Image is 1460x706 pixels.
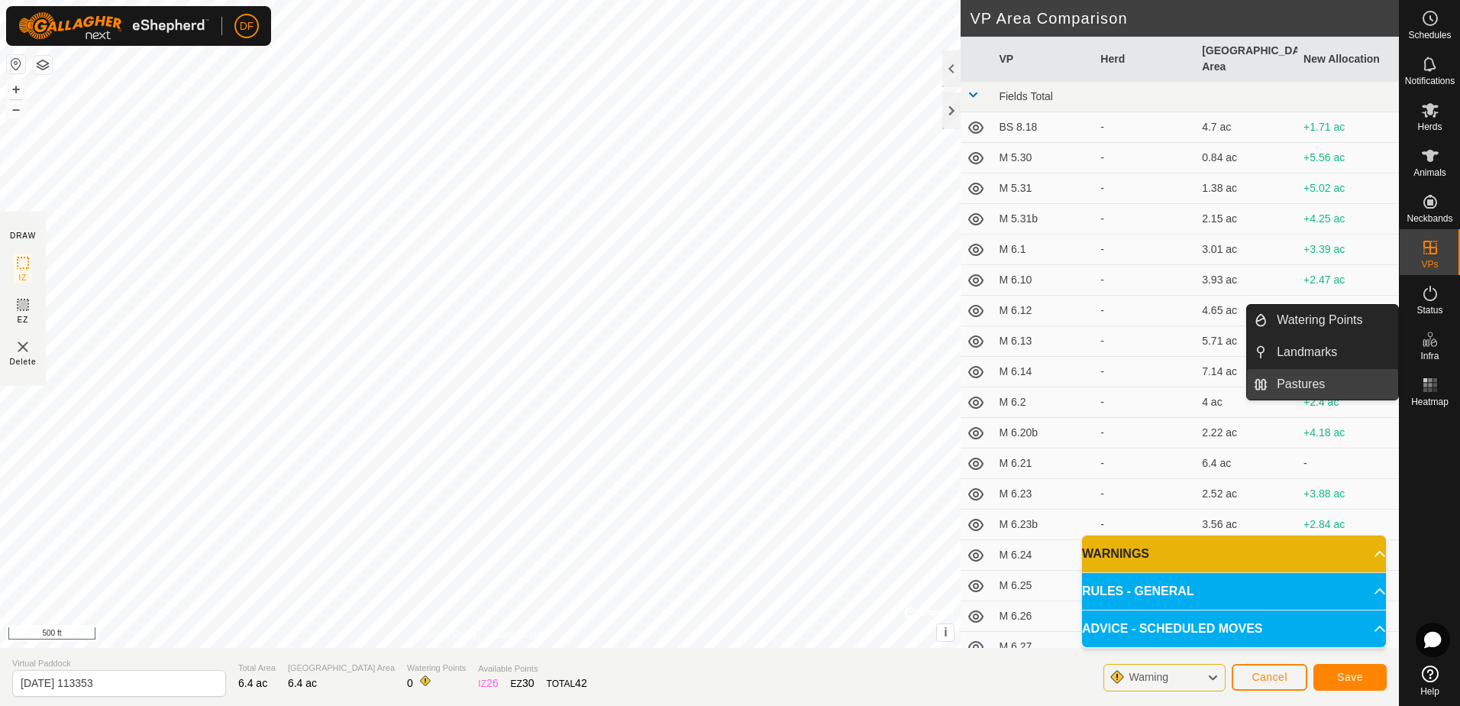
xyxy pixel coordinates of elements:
[1268,337,1398,368] a: Landmarks
[993,510,1094,540] td: M 6.23b
[7,100,25,118] button: –
[1100,486,1190,502] div: -
[1416,306,1442,315] span: Status
[1196,357,1297,387] td: 7.14 ac
[993,387,1094,418] td: M 6.2
[993,571,1094,601] td: M 6.25
[547,675,587,691] div: TOTAL
[1196,510,1297,540] td: 3.56 ac
[478,675,498,691] div: IZ
[993,632,1094,662] td: M 6.27
[1413,168,1446,177] span: Animals
[1420,351,1439,361] span: Infra
[522,677,535,689] span: 30
[993,112,1094,143] td: BS 8.18
[1277,375,1325,393] span: Pastures
[1100,241,1190,257] div: -
[1407,214,1452,223] span: Neckbands
[12,657,226,670] span: Virtual Paddock
[1196,143,1297,173] td: 0.84 ac
[1196,387,1297,418] td: 4 ac
[1082,536,1386,572] p-accordion-header: WARNINGS
[1297,235,1399,265] td: +3.39 ac
[1100,303,1190,319] div: -
[1408,31,1451,40] span: Schedules
[993,37,1094,82] th: VP
[1400,659,1460,702] a: Help
[1100,364,1190,380] div: -
[1082,545,1149,563] span: WARNINGS
[1100,455,1190,471] div: -
[1196,418,1297,449] td: 2.22 ac
[420,628,477,642] a: Privacy Policy
[1297,296,1399,326] td: +1.75 ac
[1297,387,1399,418] td: +2.4 ac
[1313,664,1387,691] button: Save
[10,230,36,241] div: DRAW
[993,296,1094,326] td: M 6.12
[240,18,254,34] span: DF
[1297,37,1399,82] th: New Allocation
[407,662,466,675] span: Watering Points
[1232,664,1307,691] button: Cancel
[575,677,587,689] span: 42
[993,449,1094,479] td: M 6.21
[999,90,1053,102] span: Fields Total
[993,265,1094,296] td: M 6.10
[993,235,1094,265] td: M 6.1
[1277,343,1337,361] span: Landmarks
[1247,369,1398,400] li: Pastures
[1196,173,1297,204] td: 1.38 ac
[1100,180,1190,196] div: -
[1196,265,1297,296] td: 3.93 ac
[1100,517,1190,533] div: -
[1100,333,1190,349] div: -
[1297,204,1399,235] td: +4.25 ac
[486,677,499,689] span: 26
[1420,687,1439,696] span: Help
[1100,425,1190,441] div: -
[1082,582,1194,601] span: RULES - GENERAL
[1196,112,1297,143] td: 4.7 ac
[1100,150,1190,166] div: -
[7,55,25,73] button: Reset Map
[1252,671,1287,683] span: Cancel
[1297,449,1399,479] td: -
[1196,204,1297,235] td: 2.15 ac
[993,540,1094,571] td: M 6.24
[1417,122,1442,131] span: Herds
[1268,369,1398,400] a: Pastures
[993,418,1094,449] td: M 6.20b
[993,173,1094,204] td: M 5.31
[993,357,1094,387] td: M 6.14
[288,662,395,675] span: [GEOGRAPHIC_DATA] Area
[1268,305,1398,335] a: Watering Points
[34,56,52,74] button: Map Layers
[14,338,32,356] img: VP
[511,675,535,691] div: EZ
[1297,112,1399,143] td: +1.71 ac
[7,80,25,99] button: +
[1100,394,1190,410] div: -
[1196,235,1297,265] td: 3.01 ac
[1247,337,1398,368] li: Landmarks
[1411,397,1449,406] span: Heatmap
[238,662,276,675] span: Total Area
[1297,265,1399,296] td: +2.47 ac
[1082,573,1386,610] p-accordion-header: RULES - GENERAL
[1196,479,1297,510] td: 2.52 ac
[496,628,541,642] a: Contact Us
[1405,76,1455,86] span: Notifications
[1277,311,1362,329] span: Watering Points
[993,601,1094,632] td: M 6.26
[1297,479,1399,510] td: +3.88 ac
[19,272,27,283] span: IZ
[407,677,413,689] span: 0
[1297,418,1399,449] td: +4.18 ac
[18,12,209,40] img: Gallagher Logo
[288,677,317,689] span: 6.4 ac
[970,9,1399,28] h2: VP Area Comparison
[1297,510,1399,540] td: +2.84 ac
[1100,119,1190,135] div: -
[993,326,1094,357] td: M 6.13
